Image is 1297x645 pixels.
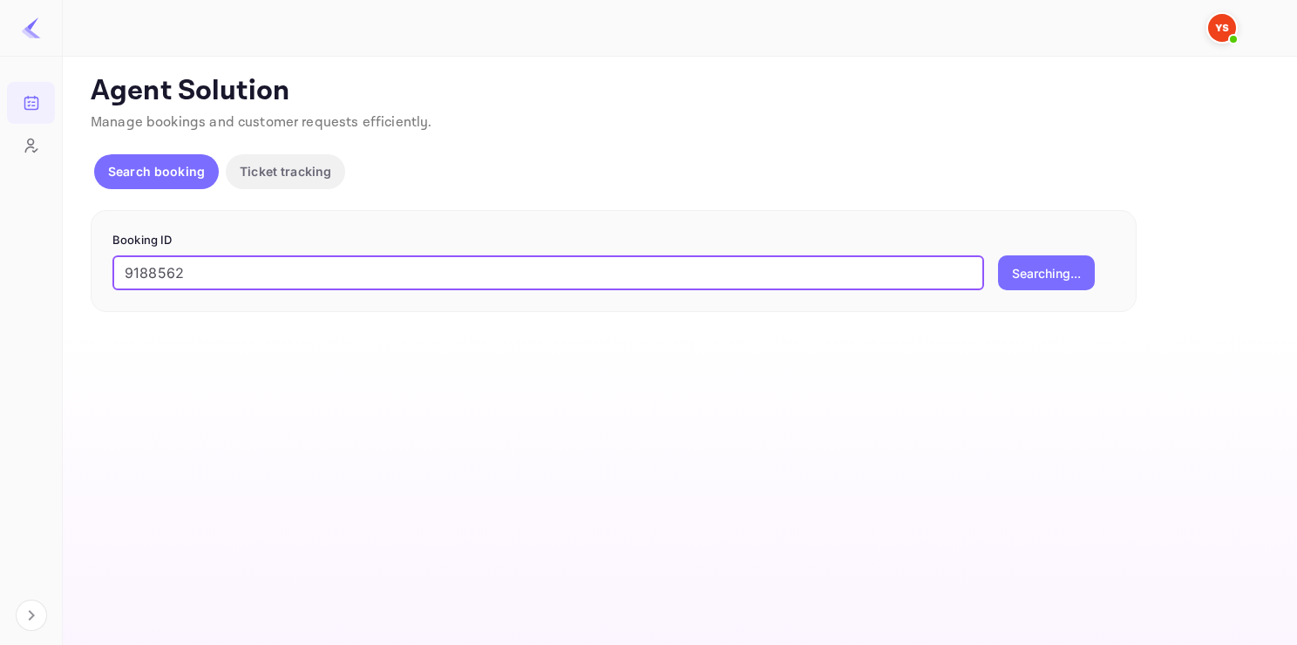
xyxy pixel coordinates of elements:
p: Search booking [108,162,205,180]
img: Yandex Support [1208,14,1236,42]
a: Customers [7,125,55,165]
p: Booking ID [112,232,1115,249]
button: Searching... [998,255,1095,290]
a: Bookings [7,82,55,122]
img: LiteAPI [21,17,42,38]
button: Expand navigation [16,600,47,631]
p: Ticket tracking [240,162,331,180]
span: Manage bookings and customer requests efficiently. [91,113,432,132]
input: Enter Booking ID (e.g., 63782194) [112,255,984,290]
p: Agent Solution [91,74,1266,109]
